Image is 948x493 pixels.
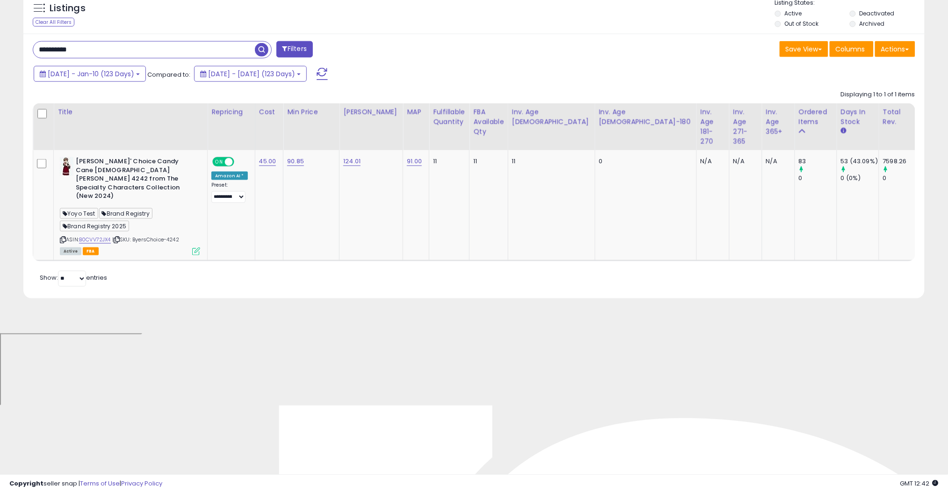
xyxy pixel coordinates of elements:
div: Inv. Age [DEMOGRAPHIC_DATA] [512,107,591,127]
span: [DATE] - Jan-10 (123 Days) [48,69,134,79]
button: [DATE] - Jan-10 (123 Days) [34,66,146,82]
span: Show: entries [40,274,107,283]
div: 7598.26 [883,157,921,166]
button: Actions [875,41,915,57]
span: Brand Registry [99,208,152,219]
label: Active [785,9,802,17]
button: Filters [276,41,313,58]
span: Yoyo Test [60,208,98,219]
span: | SKU: ByersChoice-4242 [112,236,179,243]
div: Days In Stock [841,107,875,127]
div: Displaying 1 to 1 of 1 items [841,90,915,99]
div: 53 (43.09%) [841,157,879,166]
button: [DATE] - [DATE] (123 Days) [194,66,307,82]
span: OFF [233,158,248,166]
div: Clear All Filters [33,18,74,27]
div: Inv. Age 271-365 [733,107,758,146]
div: Min Price [287,107,335,117]
div: Fulfillable Quantity [433,107,465,127]
div: N/A [766,157,788,166]
a: 90.85 [287,157,304,166]
div: FBA Available Qty [473,107,504,137]
div: Cost [259,107,280,117]
div: MAP [407,107,425,117]
div: 0 [799,174,837,182]
label: Deactivated [859,9,894,17]
span: Compared to: [147,70,190,79]
div: 0 [883,174,921,182]
div: 0 (0%) [841,174,879,182]
small: Days In Stock. [841,127,847,135]
span: ON [213,158,225,166]
div: 83 [799,157,837,166]
img: 51Rcy+KgVeL._SL40_.jpg [60,157,73,176]
a: 45.00 [259,157,276,166]
a: 124.01 [343,157,361,166]
div: 11 [512,157,588,166]
div: Inv. Age 365+ [766,107,791,137]
div: 0 [599,157,689,166]
label: Out of Stock [785,20,819,28]
div: N/A [701,157,722,166]
div: Title [58,107,203,117]
span: Columns [836,44,865,54]
div: Ordered Items [799,107,833,127]
span: Brand Registry 2025 [60,221,129,232]
a: B0CVV72JX4 [79,236,111,244]
span: [DATE] - [DATE] (123 Days) [208,69,295,79]
div: [PERSON_NAME] [343,107,399,117]
div: 11 [473,157,500,166]
h5: Listings [50,2,86,15]
div: N/A [733,157,755,166]
a: 91.00 [407,157,422,166]
span: All listings currently available for purchase on Amazon [60,247,81,255]
button: Columns [830,41,874,57]
button: Save View [780,41,828,57]
span: FBA [83,247,99,255]
div: Repricing [211,107,251,117]
div: ASIN: [60,157,200,254]
div: Total Rev. [883,107,917,127]
div: Preset: [211,182,248,203]
b: [PERSON_NAME]' Choice Candy Cane [DEMOGRAPHIC_DATA] [PERSON_NAME] 4242 from The Specialty Charact... [76,157,189,203]
label: Archived [859,20,884,28]
div: Inv. Age [DEMOGRAPHIC_DATA]-180 [599,107,693,127]
div: Inv. Age 181-270 [701,107,725,146]
div: 11 [433,157,462,166]
div: Amazon AI * [211,172,248,180]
